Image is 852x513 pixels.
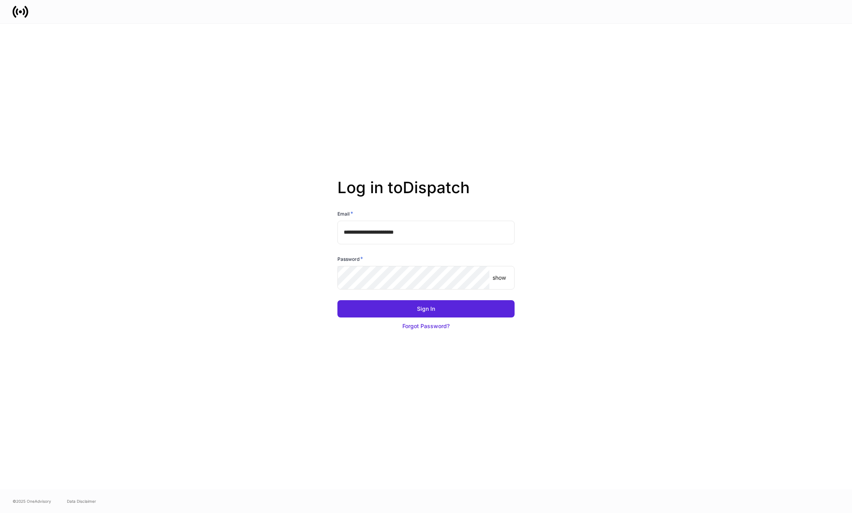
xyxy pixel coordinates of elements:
span: © 2025 OneAdvisory [13,498,51,504]
a: Data Disclaimer [67,498,96,504]
button: Forgot Password? [337,317,515,335]
p: show [493,274,506,282]
h2: Log in to Dispatch [337,178,515,210]
div: Sign In [417,305,435,313]
h6: Email [337,210,353,218]
div: Forgot Password? [402,322,450,330]
h6: Password [337,255,363,263]
button: Sign In [337,300,515,317]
